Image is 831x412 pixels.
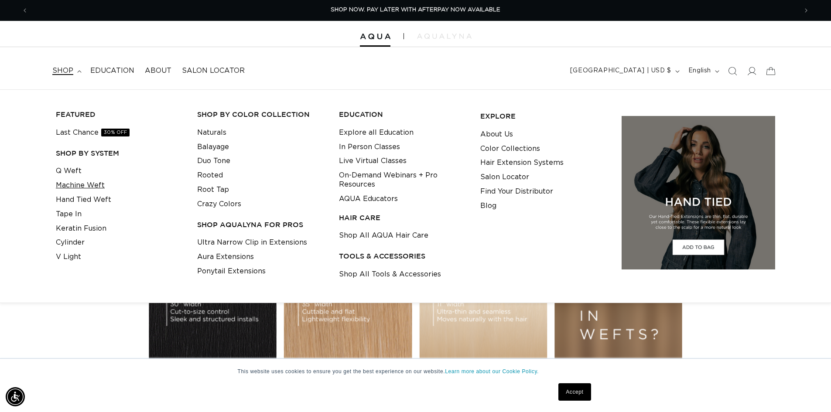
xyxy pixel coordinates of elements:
a: Ponytail Extensions [197,264,266,279]
a: Naturals [197,126,226,140]
h3: TOOLS & ACCESSORIES [339,252,467,261]
button: [GEOGRAPHIC_DATA] | USD $ [565,63,683,79]
a: Shop All AQUA Hair Care [339,228,428,243]
a: Hair Extension Systems [480,156,564,170]
span: Salon Locator [182,66,245,75]
a: Live Virtual Classes [339,154,407,168]
span: About [145,66,171,75]
button: Previous announcement [15,2,34,19]
span: shop [52,66,73,75]
a: On-Demand Webinars + Pro Resources [339,168,467,192]
h3: EXPLORE [480,112,608,121]
a: V Light [56,250,81,264]
span: Education [90,66,134,75]
a: In Person Classes [339,140,400,154]
button: English [683,63,723,79]
a: Balayage [197,140,229,154]
a: Accept [558,383,591,401]
a: Ultra Narrow Clip in Extensions [197,235,307,250]
a: Salon Locator [480,170,529,184]
a: Shop All Tools & Accessories [339,267,441,282]
a: Root Tap [197,183,229,197]
h3: HAIR CARE [339,213,467,222]
a: About [140,61,177,81]
a: Last Chance30% OFF [56,126,130,140]
a: Find Your Distributor [480,184,553,199]
a: Aura Extensions [197,250,254,264]
a: Machine Weft [56,178,105,193]
div: Accessibility Menu [6,387,25,406]
a: Q Weft [56,164,82,178]
h3: SHOP BY SYSTEM [56,149,184,158]
span: SHOP NOW. PAY LATER WITH AFTERPAY NOW AVAILABLE [331,7,500,13]
a: Cylinder [56,235,85,250]
a: Crazy Colors [197,197,241,211]
a: Duo Tone [197,154,230,168]
a: Keratin Fusion [56,221,106,236]
h3: Shop by Color Collection [197,110,325,119]
a: Rooted [197,168,223,183]
a: Education [85,61,140,81]
a: Tape In [56,207,82,221]
img: aqualyna.com [417,34,472,39]
summary: shop [47,61,85,81]
a: Salon Locator [177,61,250,81]
button: Next announcement [797,2,816,19]
a: Explore all Education [339,126,414,140]
h3: EDUCATION [339,110,467,119]
a: Color Collections [480,142,540,156]
span: English [688,66,711,75]
span: [GEOGRAPHIC_DATA] | USD $ [570,66,671,75]
span: 30% OFF [101,129,130,136]
h3: FEATURED [56,110,184,119]
p: This website uses cookies to ensure you get the best experience on our website. [238,368,594,375]
a: Blog [480,199,496,213]
a: AQUA Educators [339,192,398,206]
a: About Us [480,127,513,142]
h3: Shop AquaLyna for Pros [197,220,325,229]
a: Learn more about our Cookie Policy. [445,368,539,375]
img: Aqua Hair Extensions [360,34,390,40]
summary: Search [723,61,742,81]
a: Hand Tied Weft [56,193,111,207]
